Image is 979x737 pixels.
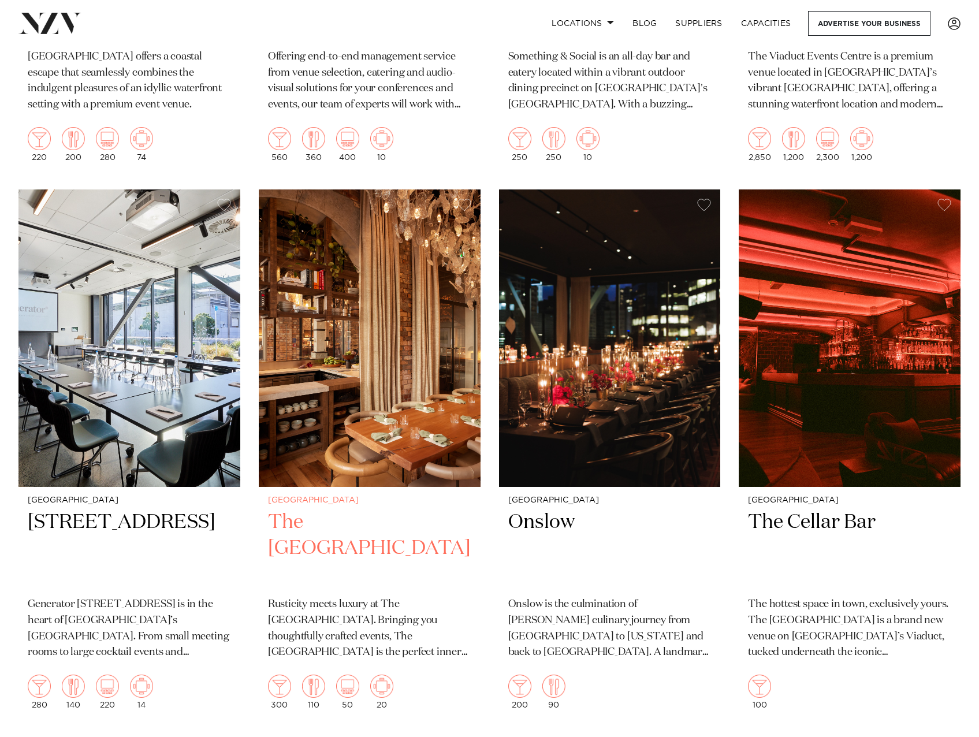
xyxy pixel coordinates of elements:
[748,509,951,587] h2: The Cellar Bar
[336,675,359,709] div: 50
[816,127,839,162] div: 2,300
[508,49,712,114] p: Something & Social is an all-day bar and eatery located within a vibrant outdoor dining precinct ...
[336,127,359,150] img: theatre.png
[96,675,119,698] img: theatre.png
[268,597,471,661] p: Rusticity meets luxury at The [GEOGRAPHIC_DATA]. Bringing you thoughtfully crafted events, The [G...
[748,675,771,698] img: cocktail.png
[808,11,930,36] a: Advertise your business
[576,127,600,162] div: 10
[96,675,119,709] div: 220
[28,127,51,162] div: 220
[62,675,85,698] img: dining.png
[370,675,393,709] div: 20
[508,127,531,162] div: 250
[508,675,531,709] div: 200
[508,597,712,661] p: Onslow is the culmination of [PERSON_NAME] culinary journey from [GEOGRAPHIC_DATA] to [US_STATE] ...
[542,675,565,698] img: dining.png
[130,675,153,698] img: meeting.png
[499,189,721,719] a: [GEOGRAPHIC_DATA] Onslow Onslow is the culmination of [PERSON_NAME] culinary journey from [GEOGRA...
[302,127,325,162] div: 360
[28,675,51,709] div: 280
[336,675,359,698] img: theatre.png
[302,675,325,698] img: dining.png
[542,127,565,162] div: 250
[268,675,291,698] img: cocktail.png
[62,127,85,150] img: dining.png
[268,127,291,150] img: cocktail.png
[748,496,951,505] small: [GEOGRAPHIC_DATA]
[62,675,85,709] div: 140
[302,127,325,150] img: dining.png
[268,509,471,587] h2: The [GEOGRAPHIC_DATA]
[850,127,873,150] img: meeting.png
[62,127,85,162] div: 200
[28,675,51,698] img: cocktail.png
[28,496,231,505] small: [GEOGRAPHIC_DATA]
[268,49,471,114] p: Offering end-to-end management service from venue selection, catering and audio-visual solutions ...
[370,127,393,150] img: meeting.png
[268,127,291,162] div: 560
[96,127,119,162] div: 280
[542,675,565,709] div: 90
[666,11,731,36] a: SUPPLIERS
[782,127,805,162] div: 1,200
[748,127,771,162] div: 2,850
[259,189,481,719] a: [GEOGRAPHIC_DATA] The [GEOGRAPHIC_DATA] Rusticity meets luxury at The [GEOGRAPHIC_DATA]. Bringing...
[816,127,839,150] img: theatre.png
[508,675,531,698] img: cocktail.png
[748,127,771,150] img: cocktail.png
[28,127,51,150] img: cocktail.png
[739,189,961,719] a: [GEOGRAPHIC_DATA] The Cellar Bar The hottest space in town, exclusively yours. The [GEOGRAPHIC_DA...
[268,496,471,505] small: [GEOGRAPHIC_DATA]
[576,127,600,150] img: meeting.png
[130,127,153,162] div: 74
[508,496,712,505] small: [GEOGRAPHIC_DATA]
[542,11,623,36] a: Locations
[782,127,805,150] img: dining.png
[508,509,712,587] h2: Onslow
[508,127,531,150] img: cocktail.png
[732,11,801,36] a: Capacities
[370,675,393,698] img: meeting.png
[748,49,951,114] p: The Viaduct Events Centre is a premium venue located in [GEOGRAPHIC_DATA]’s vibrant [GEOGRAPHIC_D...
[370,127,393,162] div: 10
[18,189,240,719] a: [GEOGRAPHIC_DATA] [STREET_ADDRESS] Generator [STREET_ADDRESS] is in the heart of [GEOGRAPHIC_DATA...
[748,597,951,661] p: The hottest space in town, exclusively yours. The [GEOGRAPHIC_DATA] is a brand new venue on [GEOG...
[130,675,153,709] div: 14
[542,127,565,150] img: dining.png
[28,509,231,587] h2: [STREET_ADDRESS]
[302,675,325,709] div: 110
[96,127,119,150] img: theatre.png
[130,127,153,150] img: meeting.png
[623,11,666,36] a: BLOG
[28,597,231,661] p: Generator [STREET_ADDRESS] is in the heart of [GEOGRAPHIC_DATA]’s [GEOGRAPHIC_DATA]. From small m...
[18,13,81,33] img: nzv-logo.png
[336,127,359,162] div: 400
[28,49,231,114] p: [GEOGRAPHIC_DATA] offers a coastal escape that seamlessly combines the indulgent pleasures of an ...
[748,675,771,709] div: 100
[268,675,291,709] div: 300
[850,127,873,162] div: 1,200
